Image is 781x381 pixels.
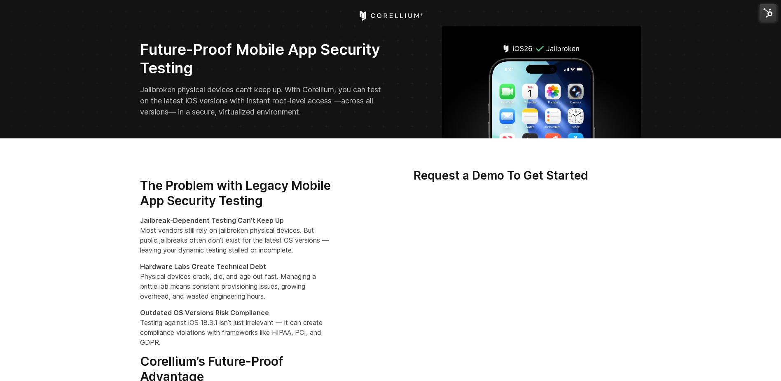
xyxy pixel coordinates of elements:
[442,26,641,138] img: iOS 26 launch image_01
[140,309,269,317] strong: Outdated OS Versions Risk Compliance
[414,168,588,182] strong: Request a Demo To Get Started
[140,262,266,271] strong: Hardware Labs Create Technical Debt
[140,262,332,301] p: Physical devices crack, die, and age out fast. Managing a brittle lab means constant provisioning...
[140,216,284,224] strong: Jailbreak-Dependent Testing Can’t Keep Up
[140,178,331,208] strong: The Problem with Legacy Mobile App Security Testing
[140,40,385,77] h2: Future-Proof Mobile App Security Testing
[140,308,332,347] p: Testing against iOS 18.3.1 isn’t just irrelevant — it can create compliance violations with frame...
[760,4,777,21] img: HubSpot Tools Menu Toggle
[140,85,381,116] span: Jailbroken physical devices can’t keep up. With Corellium, you can test on the latest iOS version...
[140,215,332,255] p: Most vendors still rely on jailbroken physical devices. But public jailbreaks often don’t exist f...
[358,11,423,21] a: Corellium Home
